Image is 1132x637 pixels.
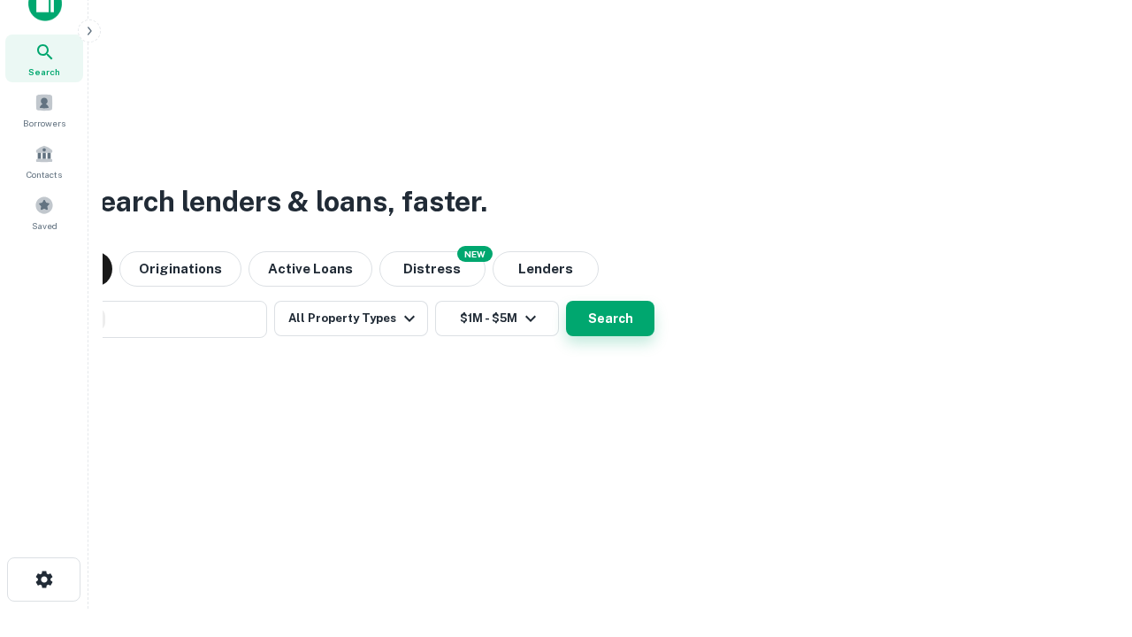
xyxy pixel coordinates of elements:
button: Active Loans [249,251,372,287]
button: All Property Types [274,301,428,336]
a: Search [5,35,83,82]
span: Borrowers [23,116,65,130]
button: Search distressed loans with lien and other non-mortgage details. [379,251,486,287]
a: Contacts [5,137,83,185]
iframe: Chat Widget [1044,495,1132,580]
button: Originations [119,251,241,287]
div: NEW [457,246,493,262]
a: Borrowers [5,86,83,134]
span: Contacts [27,167,62,181]
h3: Search lenders & loans, faster. [80,180,487,223]
button: $1M - $5M [435,301,559,336]
button: Lenders [493,251,599,287]
span: Saved [32,219,57,233]
button: Search [566,301,654,336]
span: Search [28,65,60,79]
a: Saved [5,188,83,236]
